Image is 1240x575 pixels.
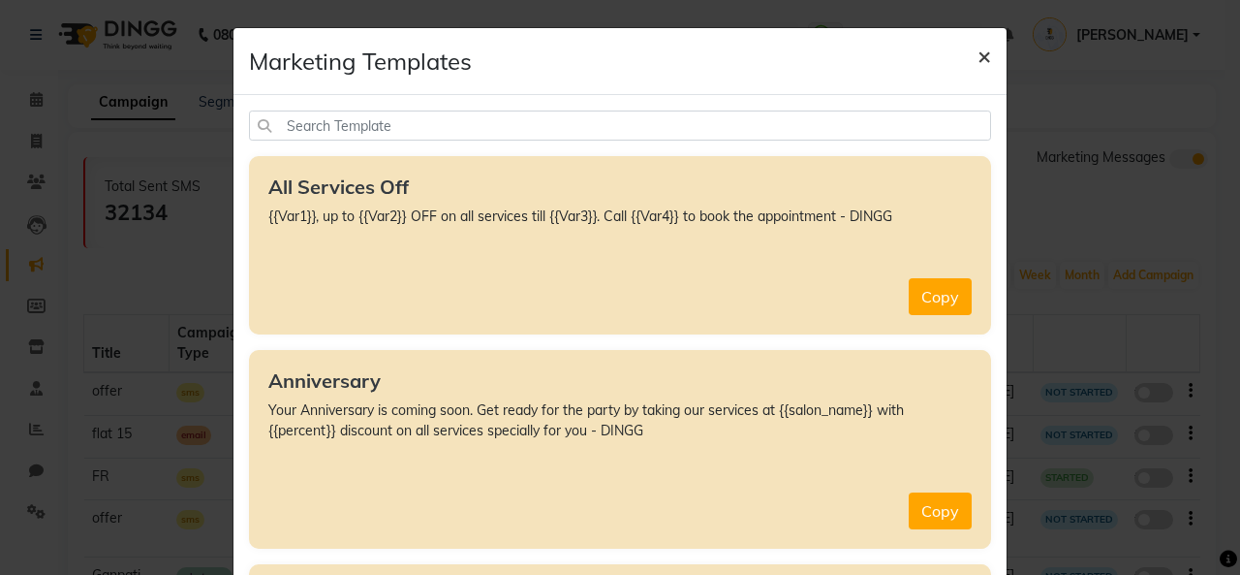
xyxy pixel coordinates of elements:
[268,176,972,199] h5: All Services Off
[909,493,972,529] button: Copy
[977,41,991,70] span: ×
[249,111,991,141] input: Search Template
[268,369,972,393] h5: Anniversary
[962,28,1007,82] button: Close
[909,278,972,315] button: Copy
[268,400,972,441] p: Your Anniversary is coming soon. Get ready for the party by taking our services at {{salon_name}}...
[268,207,972,227] p: {{Var1}}, up to {{Var2}} OFF on all services till {{Var3}}. Call {{Var4}} to book the appointment...
[249,44,472,79] h4: Marketing Templates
